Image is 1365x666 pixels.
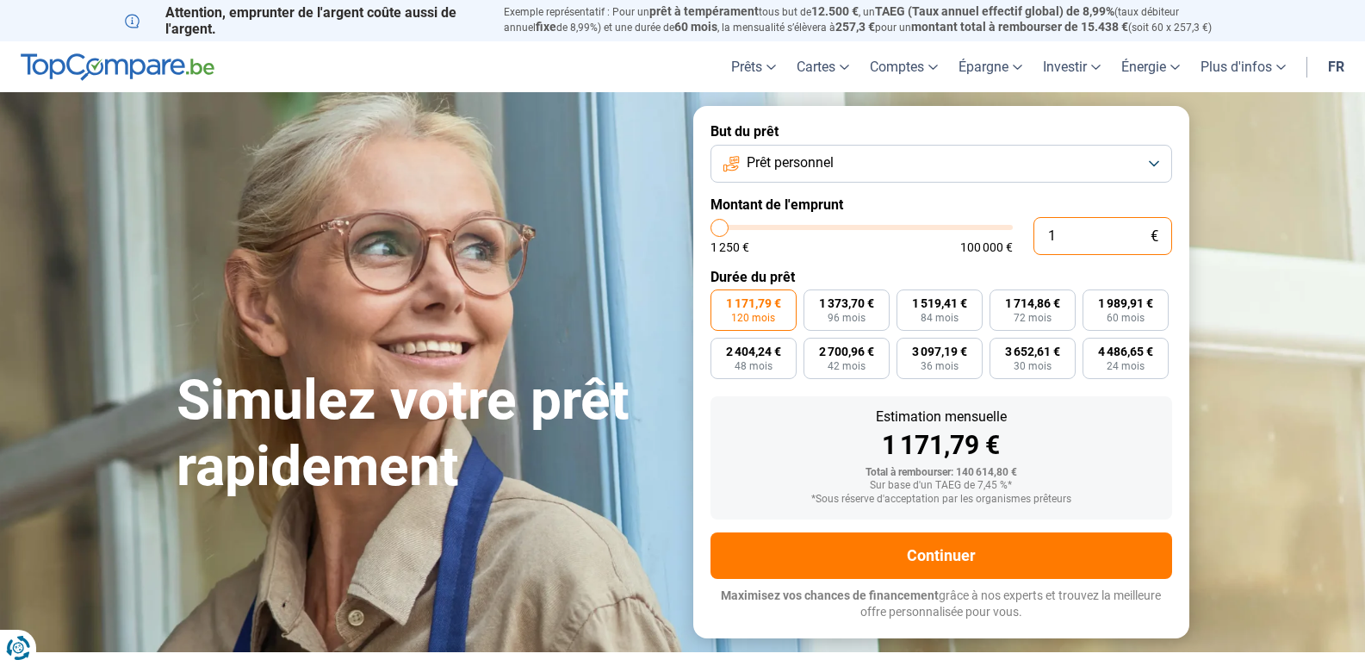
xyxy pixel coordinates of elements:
[960,241,1013,253] span: 100 000 €
[710,196,1172,213] label: Montant de l'emprunt
[726,345,781,358] span: 2 404,24 €
[504,4,1241,35] p: Exemple représentatif : Pour un tous but de , un (taux débiteur annuel de 8,99%) et une durée de ...
[735,361,772,371] span: 48 mois
[724,480,1158,492] div: Sur base d'un TAEG de 7,45 %*
[1111,41,1190,92] a: Énergie
[828,361,866,371] span: 42 mois
[786,41,859,92] a: Cartes
[859,41,948,92] a: Comptes
[1098,297,1153,309] span: 1 989,91 €
[674,20,717,34] span: 60 mois
[710,532,1172,579] button: Continuer
[1098,345,1153,358] span: 4 486,65 €
[948,41,1033,92] a: Épargne
[710,145,1172,183] button: Prêt personnel
[1190,41,1296,92] a: Plus d'infos
[912,297,967,309] span: 1 519,41 €
[710,241,749,253] span: 1 250 €
[125,4,483,37] p: Attention, emprunter de l'argent coûte aussi de l'argent.
[835,20,875,34] span: 257,3 €
[724,467,1158,479] div: Total à rembourser: 140 614,80 €
[724,433,1158,458] div: 1 171,79 €
[911,20,1128,34] span: montant total à rembourser de 15.438 €
[1318,41,1355,92] a: fr
[1014,361,1052,371] span: 30 mois
[721,41,786,92] a: Prêts
[536,20,556,34] span: fixe
[710,123,1172,140] label: But du prêt
[828,313,866,323] span: 96 mois
[1107,313,1145,323] span: 60 mois
[649,4,759,18] span: prêt à tempérament
[921,361,959,371] span: 36 mois
[721,588,939,602] span: Maximisez vos chances de financement
[1033,41,1111,92] a: Investir
[819,297,874,309] span: 1 373,70 €
[726,297,781,309] span: 1 171,79 €
[21,53,214,81] img: TopCompare
[912,345,967,358] span: 3 097,19 €
[1151,229,1158,244] span: €
[819,345,874,358] span: 2 700,96 €
[875,4,1114,18] span: TAEG (Taux annuel effectif global) de 8,99%
[921,313,959,323] span: 84 mois
[710,588,1172,621] p: grâce à nos experts et trouvez la meilleure offre personnalisée pour vous.
[724,494,1158,506] div: *Sous réserve d'acceptation par les organismes prêteurs
[811,4,859,18] span: 12.500 €
[731,313,775,323] span: 120 mois
[747,153,834,172] span: Prêt personnel
[724,410,1158,424] div: Estimation mensuelle
[177,368,673,501] h1: Simulez votre prêt rapidement
[710,269,1172,285] label: Durée du prêt
[1107,361,1145,371] span: 24 mois
[1005,297,1060,309] span: 1 714,86 €
[1014,313,1052,323] span: 72 mois
[1005,345,1060,358] span: 3 652,61 €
